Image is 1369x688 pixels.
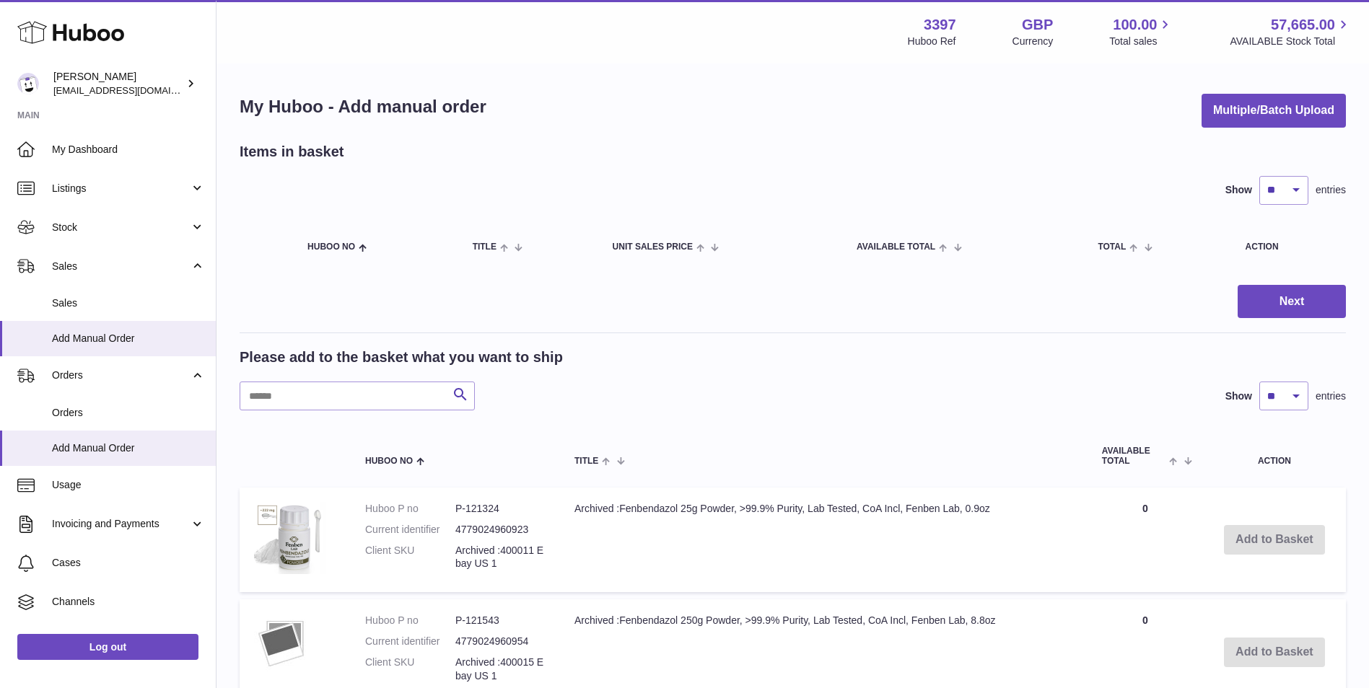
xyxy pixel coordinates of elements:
[52,595,205,609] span: Channels
[1012,35,1054,48] div: Currency
[473,242,497,252] span: Title
[240,95,486,118] h1: My Huboo - Add manual order
[365,656,455,683] dt: Client SKU
[365,457,413,466] span: Huboo no
[1230,15,1352,48] a: 57,665.00 AVAILABLE Stock Total
[240,348,563,367] h2: Please add to the basket what you want to ship
[365,544,455,571] dt: Client SKU
[1102,446,1166,465] span: AVAILABLE Total
[857,242,935,252] span: AVAILABLE Total
[1225,389,1252,403] label: Show
[254,614,312,671] img: Archived :Fenbendazol 250g Powder, >99.9% Purity, Lab Tested, CoA Incl, Fenben Lab, 8.8oz
[52,332,205,345] span: Add Manual Order
[1246,242,1331,252] div: Action
[455,635,546,648] dd: 4779024960954
[1109,15,1173,48] a: 100.00 Total sales
[455,656,546,683] dd: Archived :400015 Ebay US 1
[254,502,326,574] img: Archived :Fenbendazol 25g Powder, >99.9% Purity, Lab Tested, CoA Incl, Fenben Lab, 0.9oz
[613,242,693,252] span: Unit Sales Price
[1316,389,1346,403] span: entries
[1271,15,1335,35] span: 57,665.00
[1088,488,1203,593] td: 0
[574,457,598,466] span: Title
[365,635,455,648] dt: Current identifier
[1113,15,1157,35] span: 100.00
[53,70,183,97] div: [PERSON_NAME]
[455,544,546,571] dd: Archived :400011 Ebay US 1
[52,478,205,492] span: Usage
[365,614,455,627] dt: Huboo P no
[1109,35,1173,48] span: Total sales
[52,182,190,195] span: Listings
[53,84,212,96] span: [EMAIL_ADDRESS][DOMAIN_NAME]
[1203,432,1346,480] th: Action
[52,221,190,234] span: Stock
[1238,285,1346,319] button: Next
[1230,35,1352,48] span: AVAILABLE Stock Total
[924,15,956,35] strong: 3397
[17,634,198,660] a: Log out
[1225,183,1252,197] label: Show
[52,369,190,382] span: Orders
[52,406,205,420] span: Orders
[52,556,205,570] span: Cases
[52,143,205,156] span: My Dashboard
[1098,242,1126,252] span: Total
[240,142,344,162] h2: Items in basket
[560,488,1088,593] td: Archived :Fenbendazol 25g Powder, >99.9% Purity, Lab Tested, CoA Incl, Fenben Lab, 0.9oz
[52,296,205,310] span: Sales
[52,260,190,273] span: Sales
[455,502,546,516] dd: P-121324
[1316,183,1346,197] span: entries
[1202,94,1346,128] button: Multiple/Batch Upload
[17,73,39,94] img: sales@canchema.com
[1022,15,1053,35] strong: GBP
[52,441,205,455] span: Add Manual Order
[365,502,455,516] dt: Huboo P no
[455,614,546,627] dd: P-121543
[52,517,190,531] span: Invoicing and Payments
[365,523,455,537] dt: Current identifier
[908,35,956,48] div: Huboo Ref
[455,523,546,537] dd: 4779024960923
[307,242,355,252] span: Huboo no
